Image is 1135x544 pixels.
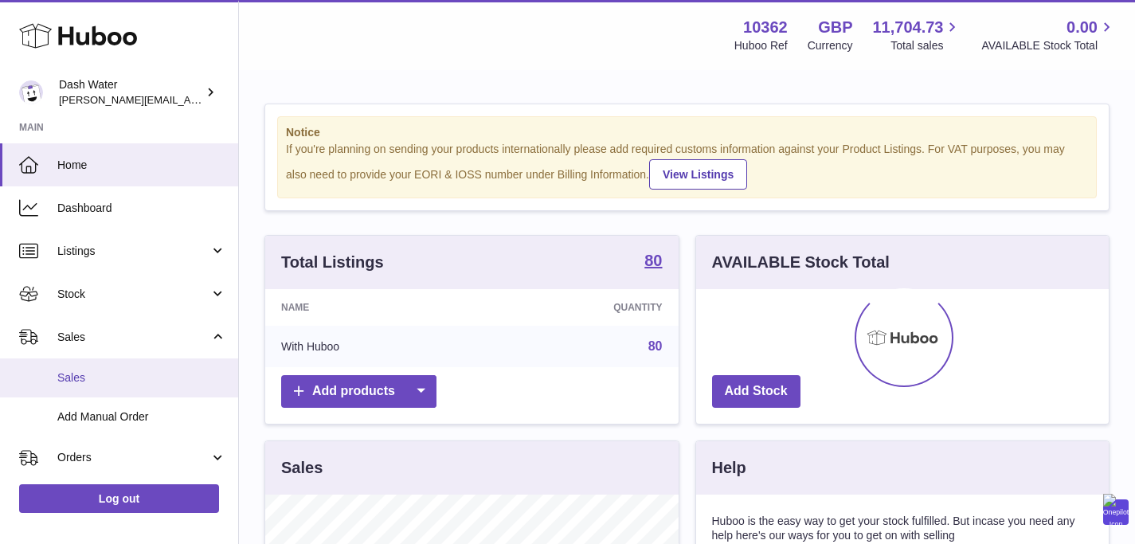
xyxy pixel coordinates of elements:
span: Sales [57,330,209,345]
span: Sales [57,370,226,385]
td: With Huboo [265,326,483,367]
span: 11,704.73 [872,17,943,38]
div: If you're planning on sending your products internationally please add required customs informati... [286,142,1088,190]
a: Add products [281,375,436,408]
a: 0.00 AVAILABLE Stock Total [981,17,1116,53]
div: Dash Water [59,77,202,108]
a: 80 [648,339,663,353]
a: Log out [19,484,219,513]
th: Quantity [483,289,679,326]
th: Name [265,289,483,326]
a: Add Stock [712,375,800,408]
img: james@dash-water.com [19,80,43,104]
span: [PERSON_NAME][EMAIL_ADDRESS][DOMAIN_NAME] [59,93,319,106]
strong: GBP [818,17,852,38]
h3: AVAILABLE Stock Total [712,252,890,273]
h3: Total Listings [281,252,384,273]
span: Listings [57,244,209,259]
span: Total sales [890,38,961,53]
span: AVAILABLE Stock Total [981,38,1116,53]
a: 80 [644,252,662,272]
strong: Notice [286,125,1088,140]
span: Dashboard [57,201,226,216]
h3: Sales [281,457,323,479]
span: 0.00 [1067,17,1098,38]
span: Home [57,158,226,173]
strong: 80 [644,252,662,268]
span: Add Manual Order [57,409,226,425]
h3: Help [712,457,746,479]
a: View Listings [649,159,747,190]
span: Stock [57,287,209,302]
div: Huboo Ref [734,38,788,53]
div: Currency [808,38,853,53]
p: Huboo is the easy way to get your stock fulfilled. But incase you need any help here's our ways f... [712,514,1094,544]
strong: 10362 [743,17,788,38]
a: 11,704.73 Total sales [872,17,961,53]
span: Orders [57,450,209,465]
